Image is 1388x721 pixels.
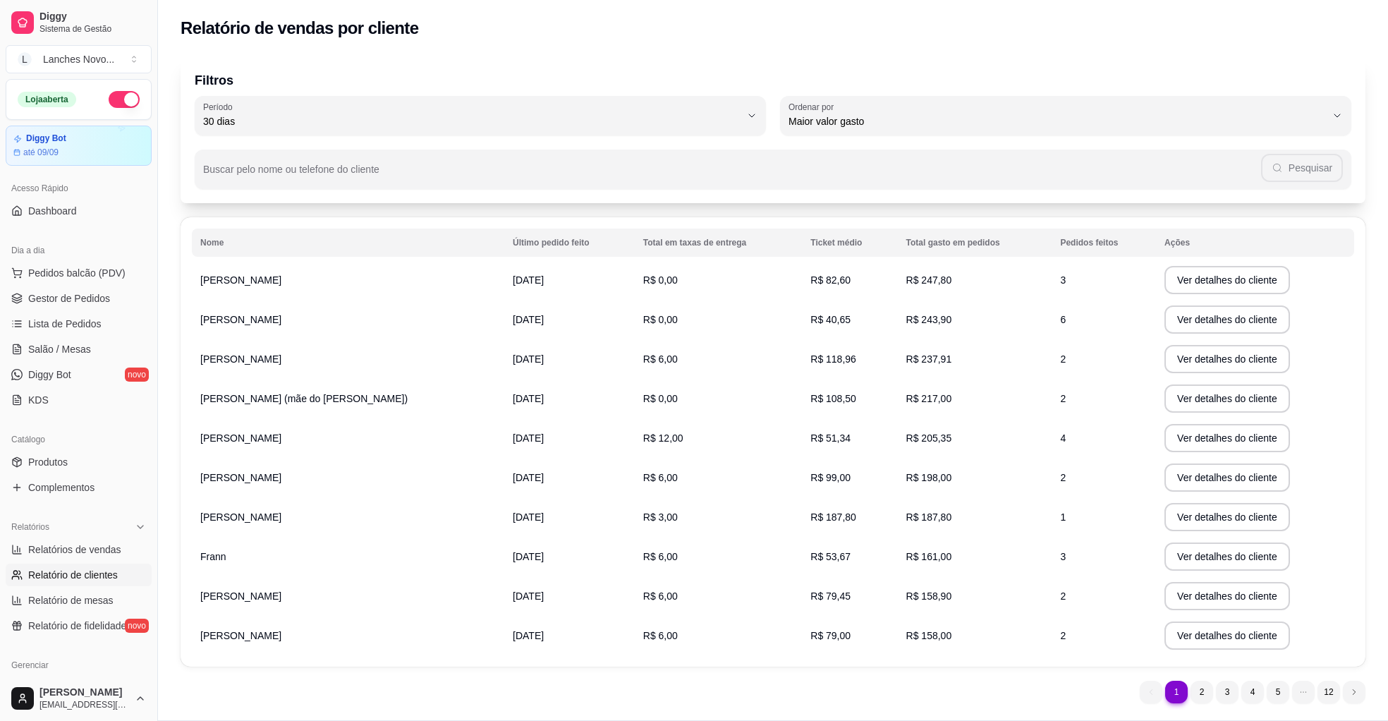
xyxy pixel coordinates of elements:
[906,590,952,602] span: R$ 158,90
[1164,503,1290,531] button: Ver detalhes do cliente
[513,393,544,404] span: [DATE]
[28,543,121,557] span: Relatórios de vendas
[6,6,152,40] a: DiggySistema de Gestão
[1052,229,1156,257] th: Pedidos feitos
[513,590,544,602] span: [DATE]
[906,393,952,404] span: R$ 217,00
[28,619,126,633] span: Relatório de fidelidade
[28,593,114,607] span: Relatório de mesas
[1164,424,1290,452] button: Ver detalhes do cliente
[200,274,281,286] span: [PERSON_NAME]
[109,91,140,108] button: Alterar Status
[200,630,281,641] span: [PERSON_NAME]
[200,551,226,562] span: Frann
[195,71,1351,90] p: Filtros
[6,476,152,499] a: Complementos
[906,432,952,444] span: R$ 205,35
[28,266,126,280] span: Pedidos balcão (PDV)
[6,681,152,715] button: [PERSON_NAME][EMAIL_ADDRESS][DOMAIN_NAME]
[6,451,152,473] a: Produtos
[643,314,678,325] span: R$ 0,00
[6,538,152,561] a: Relatórios de vendas
[39,11,146,23] span: Diggy
[643,353,678,365] span: R$ 6,00
[6,338,152,360] a: Salão / Mesas
[1292,681,1315,703] li: dots element
[6,287,152,310] a: Gestor de Pedidos
[18,92,76,107] div: Loja aberta
[1060,590,1066,602] span: 2
[1191,681,1213,703] li: pagination item 2
[643,630,678,641] span: R$ 6,00
[1164,345,1290,373] button: Ver detalhes do cliente
[1164,305,1290,334] button: Ver detalhes do cliente
[1156,229,1354,257] th: Ações
[906,511,952,523] span: R$ 187,80
[1060,274,1066,286] span: 3
[28,368,71,382] span: Diggy Bot
[6,200,152,222] a: Dashboard
[192,229,504,257] th: Nome
[6,428,152,451] div: Catálogo
[6,262,152,284] button: Pedidos balcão (PDV)
[906,353,952,365] span: R$ 237,91
[28,480,95,495] span: Complementos
[1241,681,1264,703] li: pagination item 4
[1060,472,1066,483] span: 2
[643,590,678,602] span: R$ 6,00
[643,432,683,444] span: R$ 12,00
[6,239,152,262] div: Dia a dia
[11,521,49,533] span: Relatórios
[26,133,66,144] article: Diggy Bot
[1164,622,1290,650] button: Ver detalhes do cliente
[810,472,851,483] span: R$ 99,00
[28,291,110,305] span: Gestor de Pedidos
[200,472,281,483] span: [PERSON_NAME]
[643,472,678,483] span: R$ 6,00
[203,168,1261,182] input: Buscar pelo nome ou telefone do cliente
[643,393,678,404] span: R$ 0,00
[789,101,839,113] label: Ordenar por
[810,274,851,286] span: R$ 82,60
[643,551,678,562] span: R$ 6,00
[1060,511,1066,523] span: 1
[1060,353,1066,365] span: 2
[23,147,59,158] article: até 09/09
[200,314,281,325] span: [PERSON_NAME]
[1164,582,1290,610] button: Ver detalhes do cliente
[1216,681,1238,703] li: pagination item 3
[6,654,152,677] div: Gerenciar
[780,96,1351,135] button: Ordenar porMaior valor gasto
[39,23,146,35] span: Sistema de Gestão
[643,511,678,523] span: R$ 3,00
[200,393,408,404] span: [PERSON_NAME] (mãe do [PERSON_NAME])
[28,568,118,582] span: Relatório de clientes
[1164,543,1290,571] button: Ver detalhes do cliente
[513,551,544,562] span: [DATE]
[1060,630,1066,641] span: 2
[1060,393,1066,404] span: 2
[810,551,851,562] span: R$ 53,67
[1165,681,1188,703] li: pagination item 1 active
[39,699,129,710] span: [EMAIL_ADDRESS][DOMAIN_NAME]
[203,101,237,113] label: Período
[6,389,152,411] a: KDS
[28,455,68,469] span: Produtos
[898,229,1052,257] th: Total gasto em pedidos
[1133,674,1372,710] nav: pagination navigation
[1060,551,1066,562] span: 3
[810,314,851,325] span: R$ 40,65
[181,17,419,40] h2: Relatório de vendas por cliente
[513,314,544,325] span: [DATE]
[513,274,544,286] span: [DATE]
[513,630,544,641] span: [DATE]
[810,353,856,365] span: R$ 118,96
[789,114,1326,128] span: Maior valor gasto
[6,313,152,335] a: Lista de Pedidos
[6,589,152,612] a: Relatório de mesas
[810,590,851,602] span: R$ 79,45
[195,96,766,135] button: Período30 dias
[513,432,544,444] span: [DATE]
[43,52,114,66] div: Lanches Novo ...
[810,630,851,641] span: R$ 79,00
